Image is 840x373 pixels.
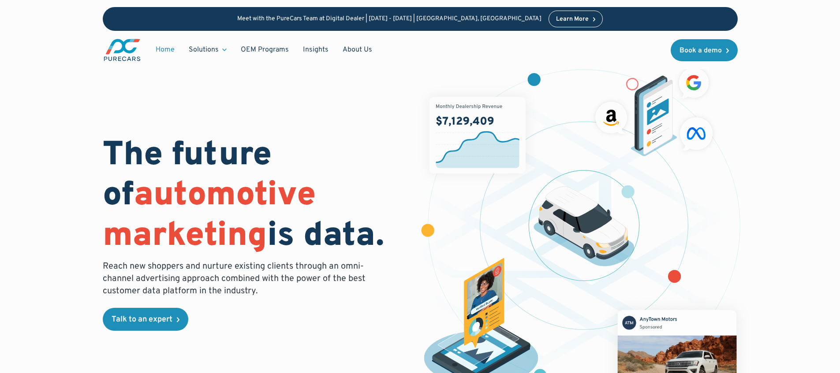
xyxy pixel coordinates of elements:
[234,41,296,58] a: OEM Programs
[671,39,738,61] a: Book a demo
[296,41,336,58] a: Insights
[149,41,182,58] a: Home
[112,316,172,324] div: Talk to an expert
[591,63,717,156] img: ads on social media and advertising partners
[103,260,371,297] p: Reach new shoppers and nurture existing clients through an omni-channel advertising approach comb...
[182,41,234,58] div: Solutions
[103,136,410,257] h1: The future of is data.
[336,41,379,58] a: About Us
[429,97,526,174] img: chart showing monthly dealership revenue of $7m
[556,16,589,22] div: Learn More
[679,47,722,54] div: Book a demo
[534,186,635,266] img: illustration of a vehicle
[237,15,541,23] p: Meet with the PureCars Team at Digital Dealer | [DATE] - [DATE] | [GEOGRAPHIC_DATA], [GEOGRAPHIC_...
[103,38,142,62] a: main
[103,308,188,331] a: Talk to an expert
[103,38,142,62] img: purecars logo
[103,175,316,257] span: automotive marketing
[189,45,219,55] div: Solutions
[549,11,603,27] a: Learn More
